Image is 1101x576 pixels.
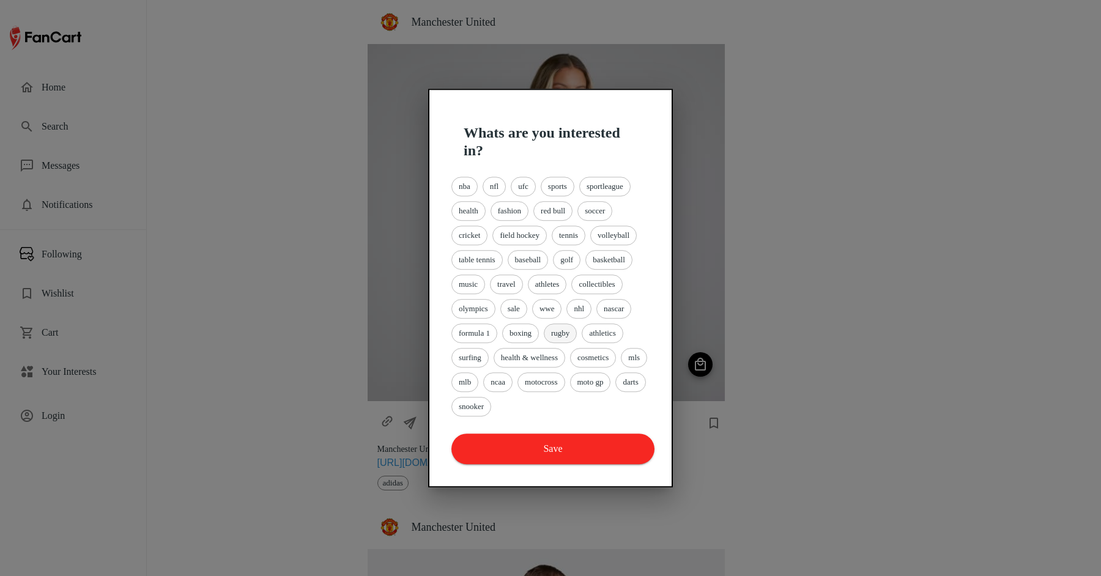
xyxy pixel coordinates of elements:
[590,226,637,245] div: volleyball
[452,180,477,193] span: nba
[503,327,538,339] span: boxing
[452,401,491,413] span: snooker
[572,278,621,290] span: collectibles
[582,327,622,339] span: athletics
[571,275,622,294] div: collectibles
[541,180,574,193] span: sports
[544,327,576,339] span: rugby
[451,226,487,245] div: cricket
[451,250,503,270] div: table tennis
[452,229,487,242] span: cricket
[508,254,548,266] span: baseball
[570,372,611,392] div: moto gp
[533,201,573,221] div: red bull
[452,327,497,339] span: formula 1
[451,323,497,343] div: formula 1
[596,299,631,319] div: nascar
[451,348,489,367] div: surfing
[451,397,491,416] div: snooker
[451,434,654,464] button: Save
[494,352,565,364] span: health & wellness
[553,250,580,270] div: golf
[491,205,528,217] span: fashion
[511,180,535,193] span: ufc
[577,201,612,221] div: soccer
[571,376,610,388] span: moto gp
[451,275,485,294] div: music
[533,303,562,315] span: wwe
[452,376,478,388] span: mlb
[464,124,637,160] h2: Whats are you interested in?
[483,180,505,193] span: nfl
[451,201,486,221] div: health
[579,177,631,196] div: sportleague
[517,372,565,392] div: motocross
[491,201,528,221] div: fashion
[580,180,630,193] span: sportleague
[586,254,632,266] span: basketball
[490,275,523,294] div: travel
[501,303,527,315] span: sale
[452,278,484,290] span: music
[511,177,536,196] div: ufc
[578,205,612,217] span: soccer
[567,303,591,315] span: nhl
[597,303,631,315] span: nascar
[591,229,636,242] span: volleyball
[532,299,562,319] div: wwe
[616,376,645,388] span: darts
[452,352,488,364] span: surfing
[451,177,478,196] div: nba
[552,226,585,245] div: tennis
[615,372,645,392] div: darts
[452,303,495,315] span: olympics
[483,372,513,392] div: ncaa
[494,348,565,367] div: health & wellness
[502,323,539,343] div: boxing
[582,323,623,343] div: athletics
[552,229,585,242] span: tennis
[528,275,567,294] div: athletes
[484,376,512,388] span: ncaa
[452,254,502,266] span: table tennis
[451,372,478,392] div: mlb
[518,376,564,388] span: motocross
[491,278,522,290] span: travel
[452,205,485,217] span: health
[541,177,574,196] div: sports
[500,299,527,319] div: sale
[508,250,549,270] div: baseball
[571,352,615,364] span: cosmetics
[483,177,506,196] div: nfl
[544,323,577,343] div: rugby
[492,226,547,245] div: field hockey
[621,352,647,364] span: mls
[493,229,546,242] span: field hockey
[585,250,632,270] div: basketball
[570,348,616,367] div: cosmetics
[534,205,572,217] span: red bull
[451,299,495,319] div: olympics
[621,348,647,367] div: mls
[554,254,580,266] span: golf
[566,299,591,319] div: nhl
[528,278,566,290] span: athletes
